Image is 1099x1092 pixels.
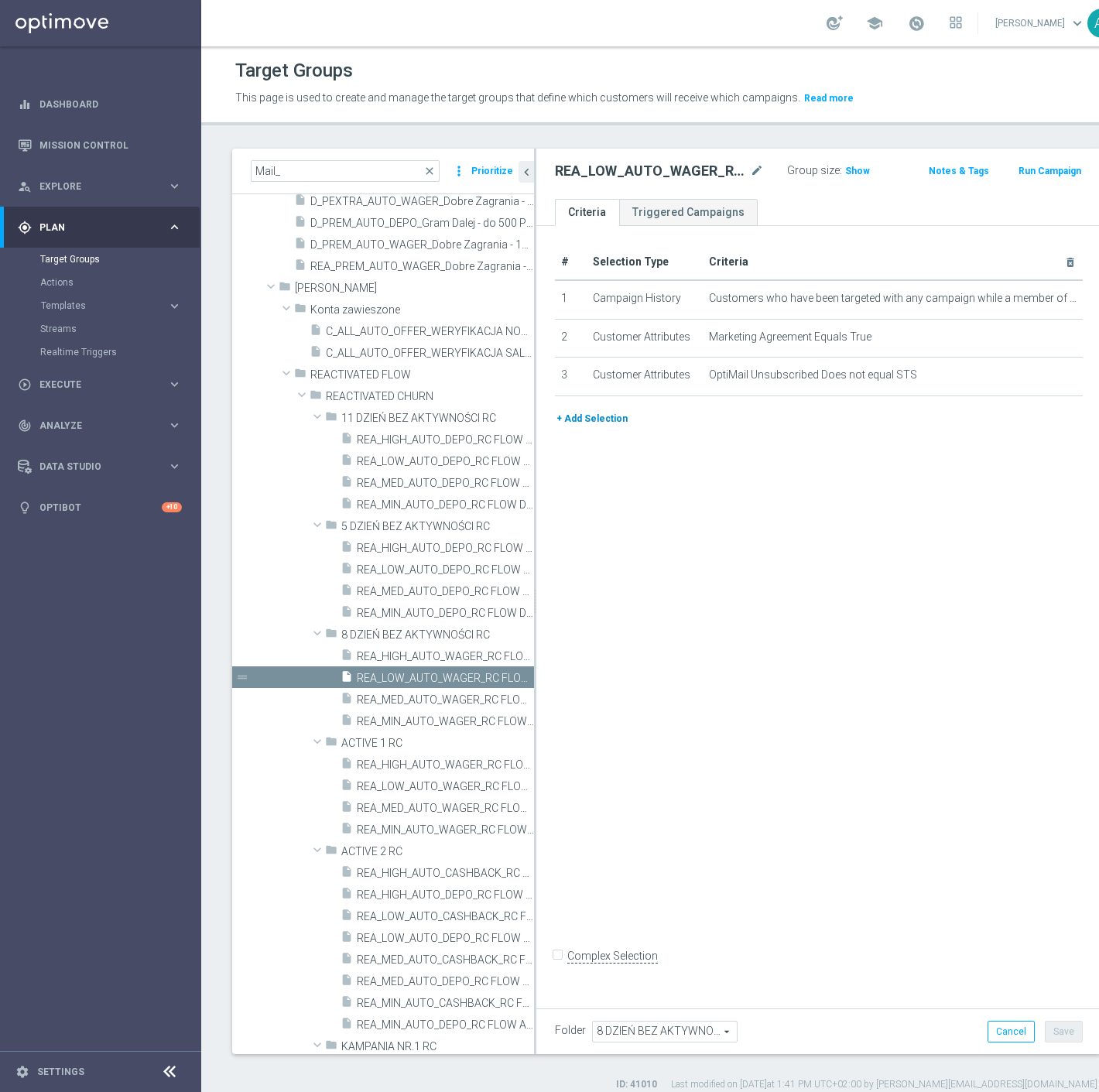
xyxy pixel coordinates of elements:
button: Mission Control [17,139,183,152]
a: Actions [40,276,161,289]
div: Templates [41,301,167,310]
span: Criteria [709,255,748,268]
td: Campaign History [587,280,703,319]
i: insert_drive_file [294,215,306,233]
button: person_search Explore keyboard_arrow_right [17,180,183,193]
span: C_ALL_AUTO_OFFER_WERYFIKACJA NON SALDO MAIL_DAILY [326,325,534,338]
button: Run Campaign [1017,163,1083,180]
button: Data Studio keyboard_arrow_right [17,460,183,473]
a: Realtime Triggers [40,346,161,358]
i: insert_drive_file [341,865,353,883]
i: mode_edit [750,162,764,180]
span: REA_HIGH_AUTO_DEPO_RC FLOW DAY 11 BA 100%-300 PLN MAIL_DAILY [357,433,534,447]
i: insert_drive_file [341,800,353,818]
span: Marketing Agreement Equals True [709,330,871,344]
i: folder [325,735,337,753]
i: more_vert [451,160,467,182]
button: Notes & Tags [927,163,991,180]
a: Target Groups [40,253,161,265]
div: Explore [18,180,167,193]
div: Templates keyboard_arrow_right [40,300,183,312]
span: Data Studio [39,462,167,471]
button: Cancel [988,1021,1035,1042]
div: Actions [40,271,200,294]
i: insert_drive_file [341,540,353,558]
i: insert_drive_file [341,822,353,840]
span: REA_MIN_AUTO_WAGER_RC FLOW ACTIVE 1 50%-25 PLN MAIL_DAILY [357,823,534,837]
i: insert_drive_file [341,670,353,688]
a: [PERSON_NAME]keyboard_arrow_down [994,12,1087,35]
th: Selection Type [587,245,703,280]
button: equalizer Dashboard [17,98,183,111]
span: REA_MIN_AUTO_DEPO_RC FLOW DAY 11 BA 100%-50 PLN MAIL_DAILY [357,498,534,512]
span: 11 DZIE&#x143; BEZ AKTYWNO&#x15A;CI RC [341,412,534,425]
label: Last modified on [DATE] at 1:41 PM UTC+02:00 by [PERSON_NAME][EMAIL_ADDRESS][DOMAIN_NAME] [671,1078,1097,1091]
i: delete_forever [1064,256,1077,269]
td: Customer Attributes [587,358,703,396]
span: school [866,15,883,32]
i: insert_drive_file [341,714,353,731]
i: insert_drive_file [294,258,306,276]
span: Analyze [39,421,167,430]
i: insert_drive_file [341,649,353,666]
span: D_PREM_AUTO_WAGER_Dobre Zagrania - 100% do 2000 PLN MAIL_DAILY [310,238,534,252]
span: ACTIVE 1 RC [341,737,534,750]
i: settings [15,1065,29,1079]
label: Folder [555,1024,586,1037]
div: Streams [40,317,200,341]
span: REA_MIN_AUTO_WAGER_RC FLOW DAY 8 BA 50%-25 PLN MAIL_DAILY [357,715,534,728]
a: Dashboard [39,84,182,125]
span: REA_MIN_AUTO_CASHBACK_RC FLOW ACTIVE 2 50%-25 PLN MAIL_DAILY [357,997,534,1010]
label: Complex Selection [567,949,658,964]
a: Optibot [39,487,162,528]
i: insert_drive_file [341,692,353,710]
i: insert_drive_file [341,497,353,515]
span: REA_MED_AUTO_WAGER_RC FLOW ACTIVE 1 50%-75 PLN MAIL_DAILY [357,802,534,815]
i: insert_drive_file [341,475,353,493]
span: 8 DZIE&#x143; BEZ AKTYWNO&#x15A;CI RC [341,628,534,642]
span: keyboard_arrow_down [1069,15,1086,32]
div: track_changes Analyze keyboard_arrow_right [17,419,183,432]
div: Plan [18,221,167,234]
span: REA_LOW_AUTO_DEPO_RC FLOW DAY 5 BA 50%-100 PLN MAIL_DAILY [357,563,534,577]
i: keyboard_arrow_right [167,459,182,474]
span: REA_LOW_AUTO_CASHBACK_RC FLOW ACTIVE 2 50%-50 PLN MAIL_DAILY [357,910,534,923]
span: REA_PREM_AUTO_WAGER_Dobre Zagrania - 50% do 2000 PLN MAIL_DAILY [310,260,534,273]
button: play_circle_outline Execute keyboard_arrow_right [17,378,183,391]
i: insert_drive_file [341,757,353,775]
div: Target Groups [40,248,200,271]
a: Settings [37,1067,84,1077]
i: insert_drive_file [341,562,353,580]
div: Mission Control [18,125,182,166]
span: D_PREM_AUTO_DEPO_Gram Dalej - do 500 PLN MAIL_DAILY [310,217,534,230]
span: Execute [39,380,167,389]
i: keyboard_arrow_right [167,299,182,313]
label: : [840,164,842,177]
span: Explore [39,182,167,191]
i: insert_drive_file [341,909,353,926]
a: Streams [40,323,161,335]
i: insert_drive_file [341,887,353,905]
i: insert_drive_file [341,779,353,796]
i: insert_drive_file [341,454,353,471]
button: Save [1045,1021,1083,1042]
i: insert_drive_file [294,193,306,211]
i: folder [325,410,337,428]
span: REA_MIN_AUTO_DEPO_RC FLOW DAY 5 BA 50%-50 PLN MAIL_DAILY [357,607,534,620]
i: keyboard_arrow_right [167,220,182,234]
span: REA_MIN_AUTO_DEPO_RC FLOW ACTIVE 2 50%-50 PLN MAIL_DAILY [357,1018,534,1032]
span: Templates [41,301,152,310]
span: 5 DZIE&#x143; BEZ AKTYWNO&#x15A;CI RC [341,520,534,533]
td: 3 [555,358,587,396]
i: insert_drive_file [341,930,353,948]
button: chevron_left [519,161,534,183]
div: Optibot [18,487,182,528]
span: REA_MED_AUTO_DEPO_RC FLOW DAY 5 BA 50%-200 PLN MAIL_DAILY [357,585,534,598]
span: REA_LOW_AUTO_DEPO_RC FLOW DAY 11 BA 100%-100 PLN MAIL_DAILY [357,455,534,468]
span: REA_HIGH_AUTO_WAGER_RC FLOW ACTIVE 1 50%-100 PLN MAIL_DAILY [357,758,534,772]
i: person_search [18,180,32,193]
a: Triggered Campaigns [619,199,758,226]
